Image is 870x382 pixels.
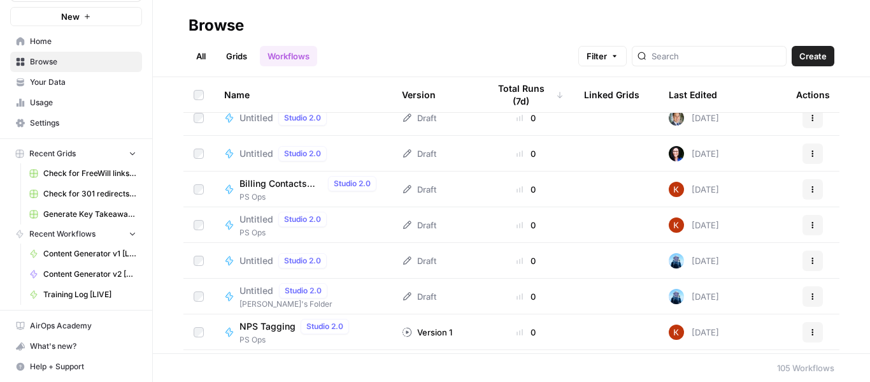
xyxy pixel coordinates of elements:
img: 173r093gp9ey2ruuw4w87a6bzj36 [669,110,684,126]
div: 0 [488,112,564,124]
a: UntitledStudio 2.0 [224,146,382,161]
span: Your Data [30,77,136,88]
a: UntitledStudio 2.0 [224,253,382,268]
a: Your Data [10,72,142,92]
span: Studio 2.0 [285,285,322,297]
button: Recent Grids [10,144,142,163]
span: Help + Support [30,361,136,372]
div: Version 1 [402,326,452,339]
a: Usage [10,92,142,113]
img: e74y9dfsxe4powjyqu60jp5it5vi [669,182,684,197]
span: Untitled [239,213,273,226]
div: Draft [402,112,436,124]
button: Filter [578,46,627,66]
span: PS Ops [239,191,382,203]
span: Untitled [239,147,273,160]
div: Linked Grids [584,77,639,112]
div: Draft [402,183,436,196]
img: qbv1ulvrwtta9e8z8l6qv22o0bxd [669,146,684,161]
span: Studio 2.0 [284,112,321,124]
div: 105 Workflows [777,362,834,374]
a: AirOps Academy [10,316,142,336]
span: Home [30,36,136,47]
img: e74y9dfsxe4powjyqu60jp5it5vi [669,325,684,340]
a: Browse [10,52,142,72]
a: Content Generator v2 [DRAFT] [24,264,142,284]
div: Total Runs (7d) [488,77,564,112]
div: 0 [488,290,564,303]
div: 0 [488,147,564,160]
span: Content Generator v2 [DRAFT] [43,268,136,280]
div: Version [402,77,436,112]
a: UntitledStudio 2.0[PERSON_NAME]'s Folder [224,283,382,310]
span: Usage [30,97,136,108]
span: Untitled [239,112,273,124]
div: Name [224,77,382,112]
div: [DATE] [669,146,719,161]
a: All [189,46,213,66]
span: Recent Grids [29,148,76,159]
a: Grids [218,46,255,66]
div: [DATE] [669,289,719,304]
span: Studio 2.0 [284,255,321,267]
span: Recent Workflows [29,228,96,240]
span: New [61,10,80,23]
div: Draft [402,290,436,303]
input: Search [652,50,781,62]
div: 0 [488,254,564,267]
div: Draft [402,147,436,160]
span: Create [799,50,827,62]
span: Filter [587,50,607,62]
div: Draft [402,254,436,267]
button: Help + Support [10,356,142,377]
img: 8b0o61f2bnlbq1xhh7yx6aw3qno9 [669,289,684,304]
a: NPS TaggingStudio 2.0PS Ops [224,319,382,346]
a: Workflows [260,46,317,66]
button: Create [792,46,834,66]
span: Studio 2.0 [334,178,371,189]
div: What's new? [11,337,141,356]
span: Browse [30,56,136,68]
div: 0 [488,326,564,339]
a: Settings [10,113,142,133]
span: Settings [30,117,136,129]
div: [DATE] [669,217,719,233]
span: Untitled [239,284,274,297]
button: What's new? [10,336,142,356]
img: e74y9dfsxe4powjyqu60jp5it5vi [669,217,684,233]
a: Home [10,31,142,52]
div: 0 [488,219,564,231]
span: [PERSON_NAME]'s Folder [239,298,332,310]
div: [DATE] [669,253,719,268]
div: Actions [796,77,830,112]
span: Training Log [LIVE] [43,289,136,300]
a: Training Log [LIVE] [24,284,142,305]
div: Last Edited [669,77,717,112]
div: [DATE] [669,182,719,197]
span: PS Ops [239,227,332,239]
span: Check for 301 redirects on page Grid [43,188,136,200]
a: Content Generator v1 [LIVE] [24,244,142,264]
span: Check for FreeWill links on partner's external website [43,168,136,179]
span: Untitled [239,254,273,267]
span: Billing Contacts Backfill [239,177,323,190]
span: AirOps Academy [30,320,136,332]
a: Billing Contacts BackfillStudio 2.0PS Ops [224,176,382,203]
div: Draft [402,219,436,231]
a: UntitledStudio 2.0 [224,110,382,126]
button: New [10,7,142,26]
span: Content Generator v1 [LIVE] [43,248,136,260]
div: 0 [488,183,564,196]
button: Recent Workflows [10,224,142,244]
a: UntitledStudio 2.0PS Ops [224,212,382,239]
span: NPS Tagging [239,320,296,333]
span: Generate Key Takeaways from Webinar Transcripts [43,209,136,220]
a: Check for FreeWill links on partner's external website [24,163,142,184]
span: Studio 2.0 [306,321,343,332]
span: Studio 2.0 [284,214,321,225]
div: [DATE] [669,325,719,340]
span: PS Ops [239,334,354,346]
img: 8b0o61f2bnlbq1xhh7yx6aw3qno9 [669,253,684,268]
span: Studio 2.0 [284,148,321,159]
a: Check for 301 redirects on page Grid [24,184,142,204]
